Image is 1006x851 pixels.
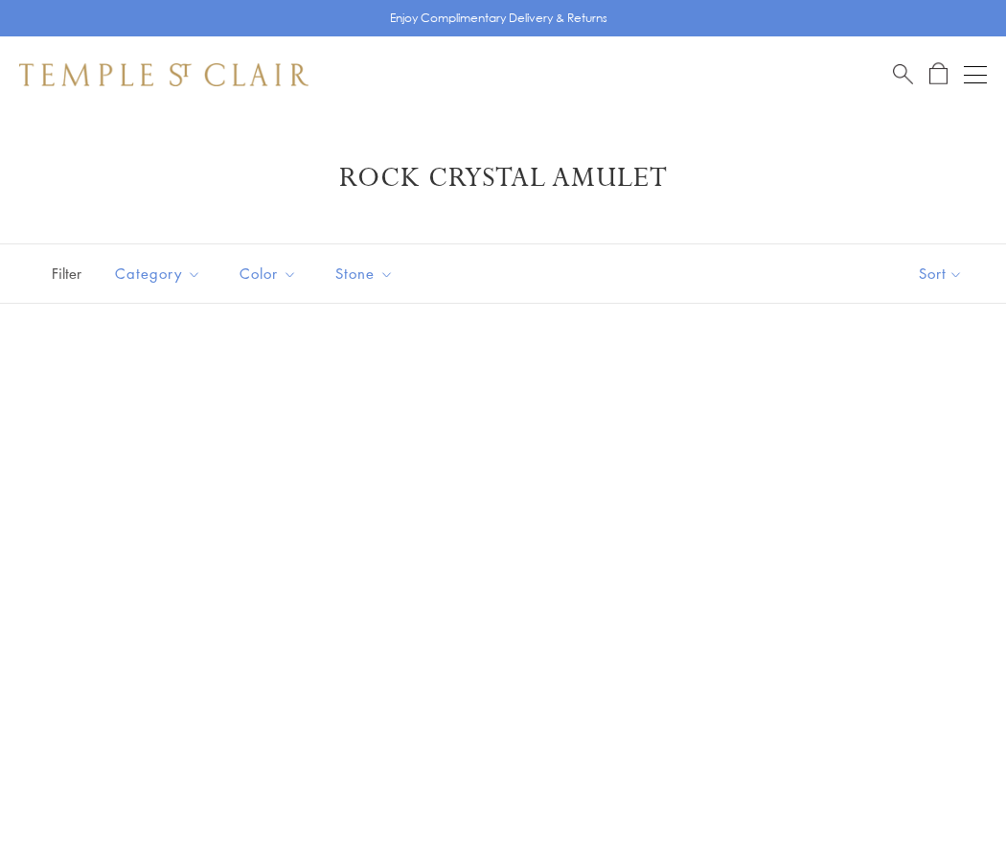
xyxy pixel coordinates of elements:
[326,262,408,286] span: Stone
[929,62,948,86] a: Open Shopping Bag
[964,63,987,86] button: Open navigation
[321,252,408,295] button: Stone
[101,252,216,295] button: Category
[876,244,1006,303] button: Show sort by
[19,63,309,86] img: Temple St. Clair
[893,62,913,86] a: Search
[230,262,311,286] span: Color
[225,252,311,295] button: Color
[48,161,958,195] h1: Rock Crystal Amulet
[105,262,216,286] span: Category
[390,9,607,28] p: Enjoy Complimentary Delivery & Returns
